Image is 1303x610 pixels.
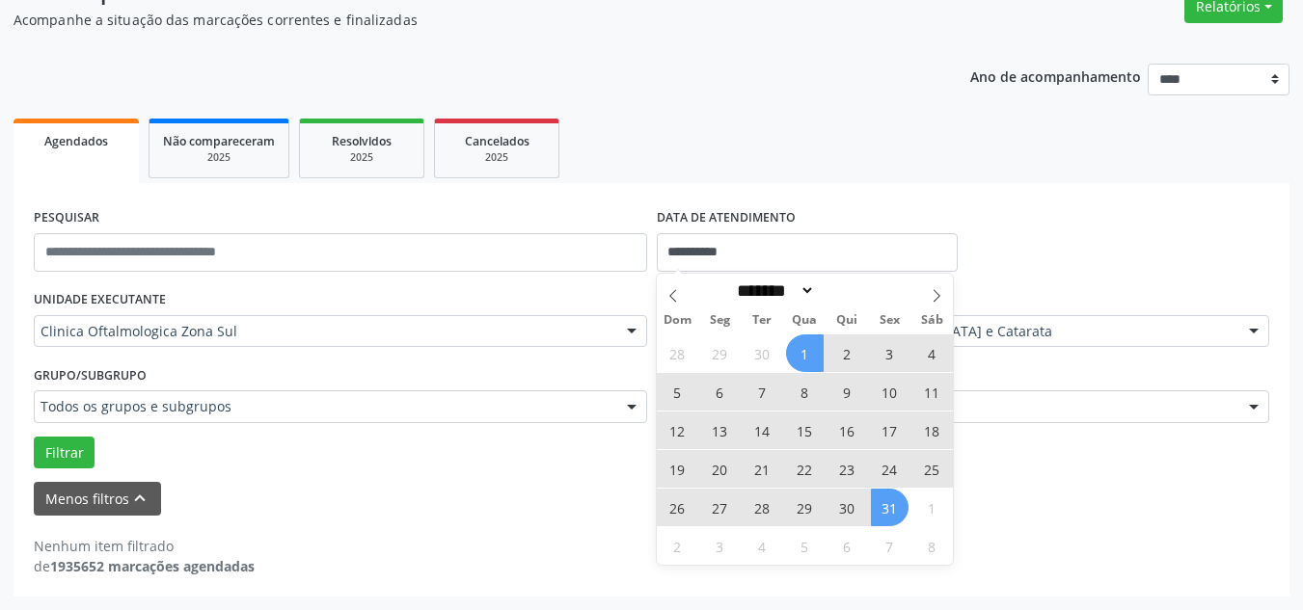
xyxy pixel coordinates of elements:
[828,334,866,372] span: Outubro 2, 2025
[41,397,608,416] span: Todos os grupos e subgrupos
[910,314,953,327] span: Sáb
[786,411,824,449] span: Outubro 15, 2025
[34,556,255,576] div: de
[815,280,879,301] input: Year
[313,150,410,165] div: 2025
[868,314,910,327] span: Sex
[701,450,739,488] span: Outubro 20, 2025
[163,150,275,165] div: 2025
[826,314,868,327] span: Qui
[657,203,796,233] label: DATA DE ATENDIMENTO
[701,373,739,411] span: Outubro 6, 2025
[871,527,909,565] span: Novembro 7, 2025
[913,373,951,411] span: Outubro 11, 2025
[828,450,866,488] span: Outubro 23, 2025
[828,489,866,526] span: Outubro 30, 2025
[701,334,739,372] span: Setembro 29, 2025
[448,150,545,165] div: 2025
[34,536,255,556] div: Nenhum item filtrado
[659,489,696,526] span: Outubro 26, 2025
[913,489,951,526] span: Novembro 1, 2025
[871,411,909,449] span: Outubro 17, 2025
[698,314,741,327] span: Seg
[828,373,866,411] span: Outubro 9, 2025
[744,489,781,526] span: Outubro 28, 2025
[871,334,909,372] span: Outubro 3, 2025
[34,482,161,516] button: Menos filtroskeyboard_arrow_up
[913,411,951,449] span: Outubro 18, 2025
[783,314,826,327] span: Qua
[659,450,696,488] span: Outubro 19, 2025
[701,411,739,449] span: Outubro 13, 2025
[465,133,529,149] span: Cancelados
[34,360,147,390] label: Grupo/Subgrupo
[741,314,783,327] span: Ter
[163,133,275,149] span: Não compareceram
[913,450,951,488] span: Outubro 25, 2025
[871,373,909,411] span: Outubro 10, 2025
[786,450,824,488] span: Outubro 22, 2025
[659,411,696,449] span: Outubro 12, 2025
[970,64,1141,88] p: Ano de acompanhamento
[786,527,824,565] span: Novembro 5, 2025
[34,203,99,233] label: PESQUISAR
[659,334,696,372] span: Setembro 28, 2025
[701,489,739,526] span: Outubro 27, 2025
[828,527,866,565] span: Novembro 6, 2025
[14,10,907,30] p: Acompanhe a situação das marcações correntes e finalizadas
[50,557,255,575] strong: 1935652 marcações agendadas
[34,285,166,315] label: UNIDADE EXECUTANTE
[659,373,696,411] span: Outubro 5, 2025
[913,527,951,565] span: Novembro 8, 2025
[731,280,816,301] select: Month
[41,322,608,341] span: Clinica Oftalmologica Zona Sul
[913,334,951,372] span: Outubro 4, 2025
[129,488,150,509] i: keyboard_arrow_up
[828,411,866,449] span: Outubro 16, 2025
[786,489,824,526] span: Outubro 29, 2025
[657,314,699,327] span: Dom
[786,334,824,372] span: Outubro 1, 2025
[871,450,909,488] span: Outubro 24, 2025
[332,133,392,149] span: Resolvidos
[744,450,781,488] span: Outubro 21, 2025
[659,527,696,565] span: Novembro 2, 2025
[744,373,781,411] span: Outubro 7, 2025
[744,411,781,449] span: Outubro 14, 2025
[44,133,108,149] span: Agendados
[786,373,824,411] span: Outubro 8, 2025
[744,527,781,565] span: Novembro 4, 2025
[34,437,95,469] button: Filtrar
[701,527,739,565] span: Novembro 3, 2025
[871,489,909,526] span: Outubro 31, 2025
[744,334,781,372] span: Setembro 30, 2025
